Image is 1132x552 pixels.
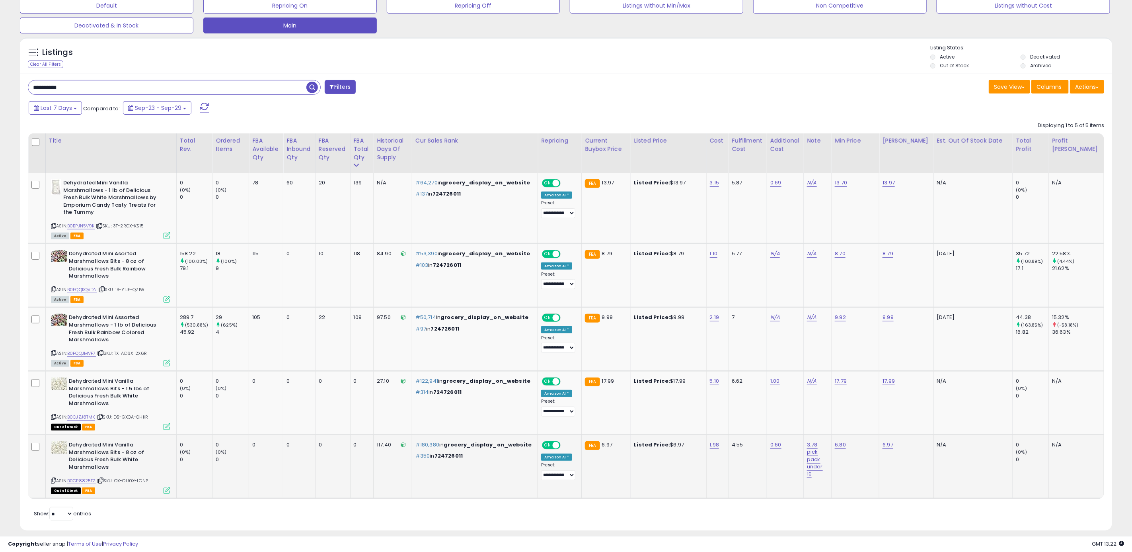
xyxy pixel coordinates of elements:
[252,441,277,448] div: 0
[543,180,553,187] span: ON
[634,250,700,257] div: $8.79
[807,250,816,258] a: N/A
[51,179,170,238] div: ASIN:
[216,449,227,455] small: (0%)
[180,385,191,391] small: (0%)
[444,441,532,448] span: grocery_display_on_website
[216,385,227,391] small: (0%)
[634,377,670,385] b: Listed Price:
[883,377,895,385] a: 17.99
[559,315,572,321] span: OFF
[180,250,212,257] div: 158.22
[541,454,572,461] div: Amazon AI *
[1052,250,1104,257] div: 22.58%
[585,378,600,386] small: FBA
[415,452,430,460] span: #350
[286,250,309,257] div: 0
[51,179,61,195] img: 41EHlhRJzRL._SL40_.jpg
[51,250,170,302] div: ASIN:
[1016,392,1049,399] div: 0
[216,137,245,153] div: Ordered Items
[710,377,719,385] a: 5.10
[51,296,69,303] span: All listings currently available for purchase on Amazon
[1016,378,1049,385] div: 0
[180,194,212,201] div: 0
[8,540,37,548] strong: Copyright
[1052,378,1098,385] div: N/A
[1016,456,1049,463] div: 0
[541,137,578,145] div: Repricing
[770,313,780,321] a: N/A
[1092,540,1124,548] span: 2025-10-10 13:22 GMT
[940,62,969,69] label: Out of Stock
[883,441,893,449] a: 6.97
[319,137,347,162] div: FBA Reserved Qty
[602,179,614,186] span: 13.97
[634,137,703,145] div: Listed Price
[585,179,600,188] small: FBA
[634,314,700,321] div: $9.99
[415,452,532,460] p: in
[415,250,532,257] p: in
[252,250,277,257] div: 115
[354,137,370,162] div: FBA Total Qty
[1016,194,1049,201] div: 0
[216,187,227,193] small: (0%)
[221,322,238,328] small: (625%)
[883,137,930,145] div: [PERSON_NAME]
[883,313,894,321] a: 9.99
[1057,322,1078,328] small: (-58.18%)
[415,389,532,396] p: in
[541,390,572,397] div: Amazon AI *
[69,314,166,345] b: Dehydrated Mini Assorted Marshmallows - 1 lb of Delicious Fresh Bulk Rainbow Colored Marshmallows
[180,314,212,321] div: 289.7
[83,105,120,112] span: Compared to:
[180,456,212,463] div: 0
[807,313,816,321] a: N/A
[216,265,249,272] div: 9
[937,179,1007,186] p: N/A
[559,378,572,385] span: OFF
[541,262,572,270] div: Amazon AI *
[937,378,1007,385] p: N/A
[807,137,828,145] div: Note
[51,378,170,429] div: ASIN:
[68,540,102,548] a: Terms of Use
[82,487,95,494] span: FBA
[51,424,81,431] span: All listings that are currently out of stock and unavailable for purchase on Amazon
[1057,258,1074,264] small: (4.44%)
[433,261,461,269] span: 724726011
[770,377,780,385] a: 1.00
[97,478,148,484] span: | SKU: OX-OU0X-LCNP
[770,179,781,187] a: 0.69
[180,187,191,193] small: (0%)
[883,179,895,187] a: 13.97
[835,441,846,449] a: 6.80
[543,251,553,258] span: ON
[634,378,700,385] div: $17.99
[97,350,147,356] span: | SKU: TX-AD6X-2X6R
[1016,265,1049,272] div: 17.1
[69,378,166,409] b: Dehydrated Mini Vanilla Marshmallows Bits - 1.5 lbs of Delicious Fresh Bulk White Marshmallows
[69,250,166,282] b: Dehydrated Mini Asorted Marshmallows Bits - 8 oz of Delicious Fresh Bulk Rainbow Marshmallows
[180,179,212,186] div: 0
[51,487,81,494] span: All listings that are currently out of stock and unavailable for purchase on Amazon
[415,441,439,448] span: #180,380
[377,441,406,448] div: 117.40
[1031,80,1069,94] button: Columns
[433,190,461,198] span: 724726011
[354,314,368,321] div: 109
[732,179,761,186] div: 5.87
[1052,179,1098,186] div: N/A
[103,540,138,548] a: Privacy Policy
[377,137,409,162] div: Historical Days Of Supply
[51,314,170,366] div: ASIN:
[319,314,344,321] div: 22
[559,442,572,449] span: OFF
[1016,449,1027,455] small: (0%)
[70,296,84,303] span: FBA
[1021,322,1043,328] small: (163.85%)
[319,441,344,448] div: 0
[286,378,309,385] div: 0
[710,179,719,187] a: 3.15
